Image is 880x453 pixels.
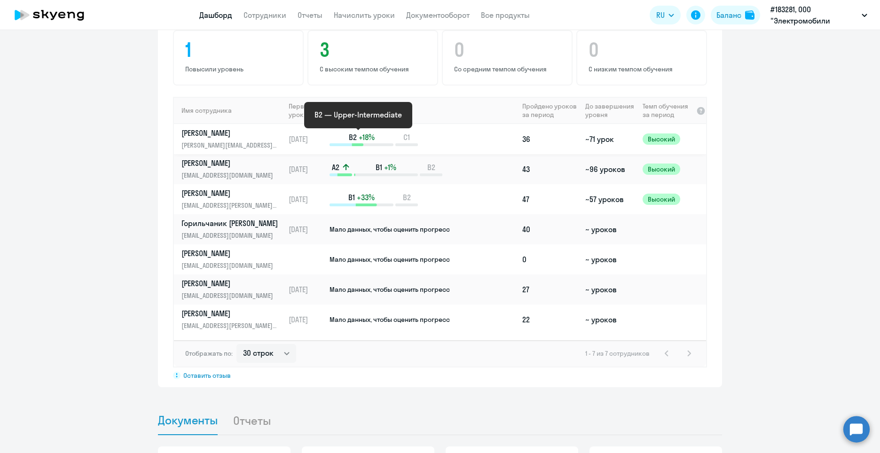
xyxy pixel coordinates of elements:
[181,128,284,150] a: [PERSON_NAME][PERSON_NAME][EMAIL_ADDRESS][DOMAIN_NAME]
[181,308,278,319] p: [PERSON_NAME]
[581,154,638,184] td: ~96 уроков
[406,10,470,20] a: Документооборот
[181,200,278,211] p: [EMAIL_ADDRESS][PERSON_NAME][DOMAIN_NAME]
[643,164,680,175] span: Высокий
[643,194,680,205] span: Высокий
[181,278,278,289] p: [PERSON_NAME]
[519,305,581,335] td: 22
[519,154,581,184] td: 43
[181,158,284,180] a: [PERSON_NAME][EMAIL_ADDRESS][DOMAIN_NAME]
[581,214,638,244] td: ~ уроков
[181,188,278,198] p: [PERSON_NAME]
[376,162,382,172] span: B1
[519,184,581,214] td: 47
[519,274,581,305] td: 27
[581,97,638,124] th: До завершения уровня
[181,290,278,301] p: [EMAIL_ADDRESS][DOMAIN_NAME]
[320,39,429,61] h4: 3
[174,97,285,124] th: Имя сотрудника
[320,65,429,73] p: С высоким темпом обучения
[643,133,680,145] span: Высокий
[285,154,329,184] td: [DATE]
[581,124,638,154] td: ~71 урок
[585,349,650,358] span: 1 - 7 из 7 сотрудников
[581,274,638,305] td: ~ уроков
[330,285,450,294] span: Мало данных, чтобы оценить прогресс
[181,188,284,211] a: [PERSON_NAME][EMAIL_ADDRESS][PERSON_NAME][DOMAIN_NAME]
[519,97,581,124] th: Пройдено уроков за период
[285,305,329,335] td: [DATE]
[357,192,375,203] span: +33%
[581,244,638,274] td: ~ уроков
[656,9,665,21] span: RU
[330,255,450,264] span: Мало данных, чтобы оценить прогресс
[181,140,278,150] p: [PERSON_NAME][EMAIL_ADDRESS][DOMAIN_NAME]
[181,308,284,331] a: [PERSON_NAME][EMAIL_ADDRESS][PERSON_NAME][DOMAIN_NAME]
[183,371,231,380] span: Оставить отзыв
[285,124,329,154] td: [DATE]
[181,170,278,180] p: [EMAIL_ADDRESS][DOMAIN_NAME]
[519,244,581,274] td: 0
[285,274,329,305] td: [DATE]
[330,315,450,324] span: Мало данных, чтобы оценить прогресс
[334,10,395,20] a: Начислить уроки
[199,10,232,20] a: Дашборд
[185,349,233,358] span: Отображать по:
[519,214,581,244] td: 40
[481,10,530,20] a: Все продукты
[766,4,872,26] button: #183281, ООО "Электромобили Мануфэкчуринг Рус"
[181,218,284,241] a: Горильчаник [PERSON_NAME][EMAIL_ADDRESS][DOMAIN_NAME]
[185,39,294,61] h4: 1
[285,184,329,214] td: [DATE]
[158,406,722,435] ul: Tabs
[716,9,741,21] div: Баланс
[581,305,638,335] td: ~ уроков
[427,162,435,172] span: B2
[181,248,278,258] p: [PERSON_NAME]
[298,10,322,20] a: Отчеты
[181,158,278,168] p: [PERSON_NAME]
[330,225,450,234] span: Мало данных, чтобы оценить прогресс
[314,109,402,120] p: B2 — Upper-Intermediate
[359,132,375,142] span: +18%
[285,97,329,124] th: Первый урок
[181,218,278,228] p: Горильчаник [PERSON_NAME]
[181,278,284,301] a: [PERSON_NAME][EMAIL_ADDRESS][DOMAIN_NAME]
[185,65,294,73] p: Повысили уровень
[770,4,858,26] p: #183281, ООО "Электромобили Мануфэкчуринг Рус"
[348,192,355,203] span: B1
[332,162,339,172] span: A2
[384,162,396,172] span: +1%
[181,128,278,138] p: [PERSON_NAME]
[650,6,681,24] button: RU
[181,260,278,271] p: [EMAIL_ADDRESS][DOMAIN_NAME]
[349,132,357,142] span: B2
[158,413,218,427] span: Документы
[711,6,760,24] button: Балансbalance
[244,10,286,20] a: Сотрудники
[181,230,278,241] p: [EMAIL_ADDRESS][DOMAIN_NAME]
[403,132,410,142] span: C1
[181,320,278,331] p: [EMAIL_ADDRESS][PERSON_NAME][DOMAIN_NAME]
[581,184,638,214] td: ~57 уроков
[181,248,284,271] a: [PERSON_NAME][EMAIL_ADDRESS][DOMAIN_NAME]
[745,10,754,20] img: balance
[519,124,581,154] td: 36
[403,192,411,203] span: B2
[285,214,329,244] td: [DATE]
[643,102,693,119] span: Темп обучения за период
